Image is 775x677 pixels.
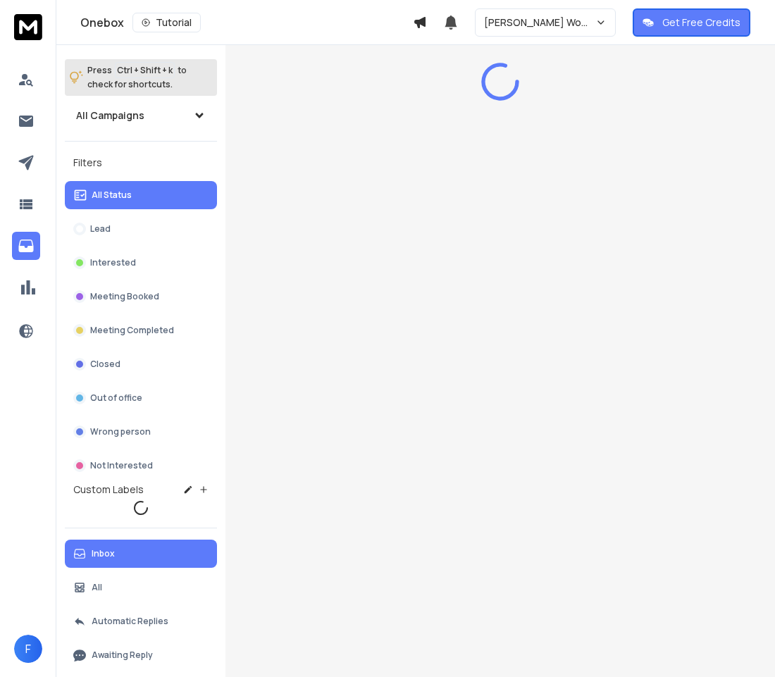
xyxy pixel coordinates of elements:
button: All Campaigns [65,101,217,130]
p: Get Free Credits [662,15,740,30]
button: Tutorial [132,13,201,32]
button: Wrong person [65,418,217,446]
button: F [14,635,42,663]
p: Not Interested [90,460,153,471]
p: Interested [90,257,136,268]
h1: All Campaigns [76,108,144,123]
p: All Status [92,190,132,201]
button: All Status [65,181,217,209]
span: Ctrl + Shift + k [115,62,175,78]
button: Lead [65,215,217,243]
button: Get Free Credits [633,8,750,37]
button: Interested [65,249,217,277]
button: Closed [65,350,217,378]
button: All [65,573,217,602]
button: Meeting Completed [65,316,217,344]
p: Inbox [92,548,115,559]
h3: Filters [65,153,217,173]
p: Lead [90,223,111,235]
p: Press to check for shortcuts. [87,63,187,92]
p: Out of office [90,392,142,404]
h3: Custom Labels [73,483,144,497]
button: Not Interested [65,452,217,480]
p: Wrong person [90,426,151,437]
p: Closed [90,359,120,370]
p: Awaiting Reply [92,650,153,661]
p: Automatic Replies [92,616,168,627]
button: Out of office [65,384,217,412]
button: Inbox [65,540,217,568]
button: Awaiting Reply [65,641,217,669]
button: Meeting Booked [65,282,217,311]
p: Meeting Booked [90,291,159,302]
p: [PERSON_NAME] Workspace [484,15,595,30]
p: All [92,582,102,593]
div: Onebox [80,13,413,32]
p: Meeting Completed [90,325,174,336]
button: Automatic Replies [65,607,217,635]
